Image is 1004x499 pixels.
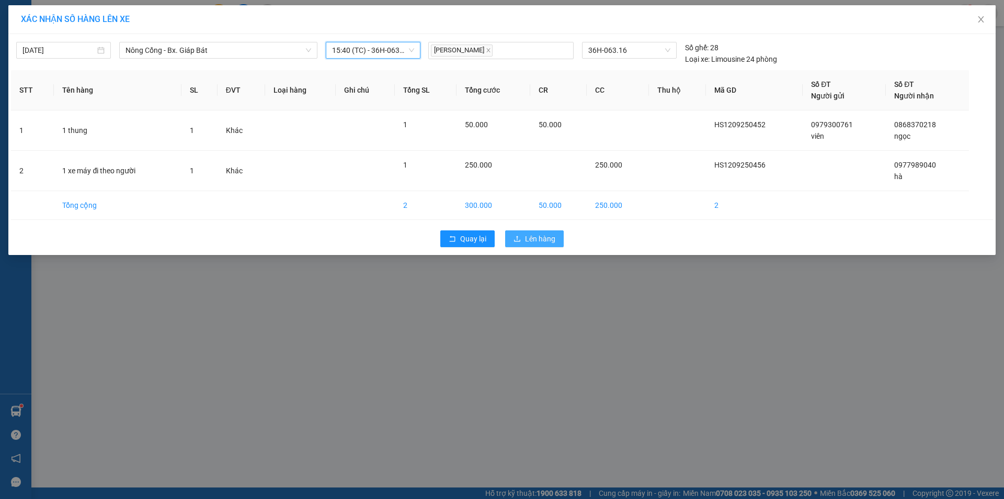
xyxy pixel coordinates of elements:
[460,233,486,245] span: Quay lại
[21,14,130,24] span: XÁC NHẬN SỐ HÀNG LÊN XE
[11,70,54,110] th: STT
[649,70,706,110] th: Thu hộ
[465,161,492,169] span: 250.000
[587,70,649,110] th: CC
[431,45,493,57] span: [PERSON_NAME]
[403,161,407,169] span: 1
[54,191,181,220] td: Tổng cộng
[41,58,98,80] strong: PHIẾU BIÊN NHẬN
[811,120,853,129] span: 0979300761
[22,45,95,56] input: 12/09/2025
[54,110,181,151] td: 1 thung
[977,15,985,24] span: close
[706,191,803,220] td: 2
[966,5,996,35] button: Close
[685,42,709,53] span: Số ghế:
[714,120,766,129] span: HS1209250452
[587,191,649,220] td: 250.000
[685,53,777,65] div: Limousine 24 phòng
[525,233,555,245] span: Lên hàng
[514,235,521,243] span: upload
[305,47,312,53] span: down
[486,48,491,53] span: close
[181,70,217,110] th: SL
[11,151,54,191] td: 2
[440,230,495,247] button: rollbackQuay lại
[111,42,173,53] span: HS1209250456
[5,30,28,67] img: logo
[54,151,181,191] td: 1 xe máy đi theo người
[190,126,194,135] span: 1
[265,70,336,110] th: Loại hàng
[894,161,936,169] span: 0977989040
[588,42,670,58] span: 36H-063.16
[811,92,845,100] span: Người gửi
[894,92,934,100] span: Người nhận
[457,70,530,110] th: Tổng cước
[595,161,622,169] span: 250.000
[465,120,488,129] span: 50.000
[530,70,587,110] th: CR
[539,120,562,129] span: 50.000
[685,53,710,65] span: Loại xe:
[530,191,587,220] td: 50.000
[218,110,265,151] td: Khác
[332,42,414,58] span: 15:40 (TC) - 36H-063.16
[34,8,106,42] strong: CHUYỂN PHÁT NHANH ĐÔNG LÝ
[403,120,407,129] span: 1
[336,70,395,110] th: Ghi chú
[685,42,718,53] div: 28
[395,191,457,220] td: 2
[54,70,181,110] th: Tên hàng
[52,45,86,56] span: SĐT XE
[714,161,766,169] span: HS1209250456
[811,132,824,140] span: viên
[125,42,311,58] span: Nông Cống - Bx. Giáp Bát
[706,70,803,110] th: Mã GD
[449,235,456,243] span: rollback
[190,167,194,175] span: 1
[811,80,831,88] span: Số ĐT
[11,110,54,151] td: 1
[894,80,914,88] span: Số ĐT
[894,120,936,129] span: 0868370218
[894,172,903,181] span: hà
[505,230,564,247] button: uploadLên hàng
[894,132,910,140] span: ngọc
[218,151,265,191] td: Khác
[218,70,265,110] th: ĐVT
[395,70,457,110] th: Tổng SL
[457,191,530,220] td: 300.000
